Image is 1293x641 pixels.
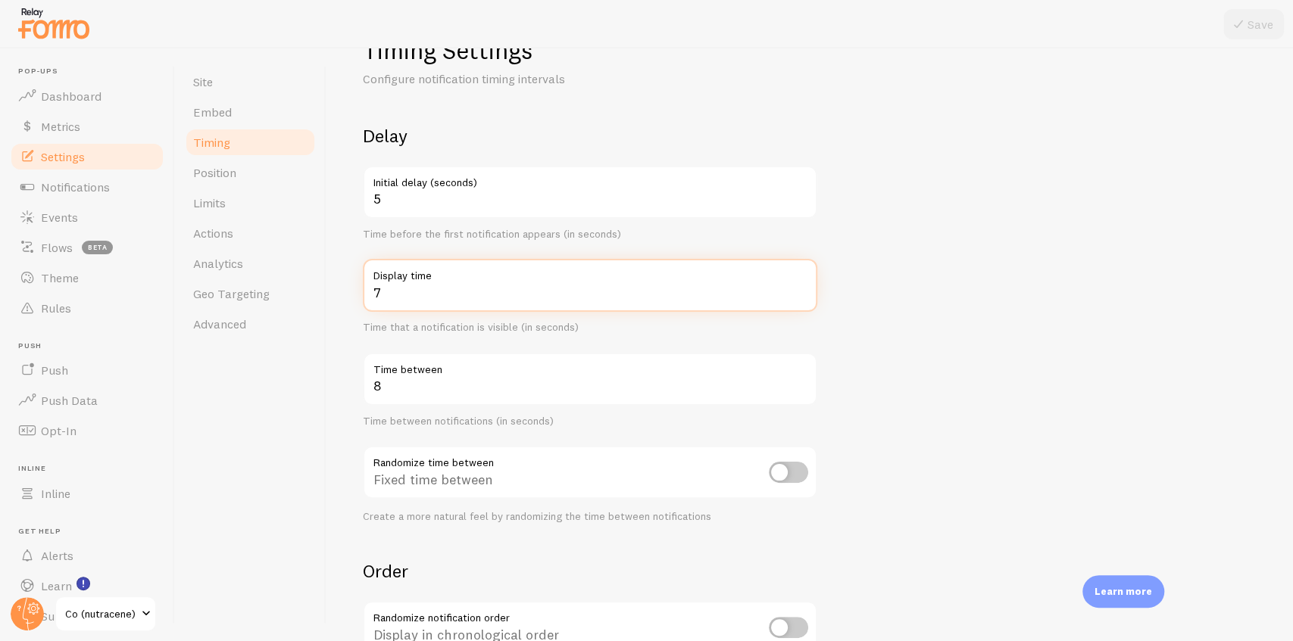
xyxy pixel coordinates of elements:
[184,218,317,248] a: Actions
[9,81,165,111] a: Dashboard
[9,355,165,385] a: Push
[41,149,85,164] span: Settings
[363,228,817,241] div: Time before the first notification appears (in seconds)
[363,415,817,428] div: Time between notifications (in seconds)
[18,464,165,474] span: Inline
[18,67,165,76] span: Pop-ups
[65,605,137,623] span: Co (nutracene)
[9,202,165,232] a: Events
[41,89,102,104] span: Dashboard
[193,74,213,89] span: Site
[363,259,817,285] label: Display time
[9,540,165,571] a: Alerts
[193,104,232,120] span: Embed
[41,240,73,255] span: Flows
[184,157,317,188] a: Position
[184,278,317,309] a: Geo Targeting
[55,596,157,632] a: Co (nutracene)
[9,415,165,446] a: Opt-In
[363,446,817,501] div: Fixed time between
[184,67,317,97] a: Site
[184,97,317,127] a: Embed
[9,478,165,509] a: Inline
[363,321,817,335] div: Time that a notification is visible (in seconds)
[184,248,317,278] a: Analytics
[41,179,110,194] span: Notifications
[41,548,73,563] span: Alerts
[9,263,165,293] a: Theme
[77,577,90,590] svg: <p>Watch New Feature Tutorials!</p>
[193,286,270,301] span: Geo Targeting
[193,135,230,150] span: Timing
[9,571,165,601] a: Learn
[363,510,817,524] div: Create a more natural feel by randomizing the time between notifications
[82,241,113,254] span: beta
[41,363,68,378] span: Push
[16,4,92,42] img: fomo-relay-logo-orange.svg
[18,527,165,537] span: Get Help
[1095,584,1152,599] p: Learn more
[9,172,165,202] a: Notifications
[363,70,726,88] p: Configure notification timing intervals
[363,559,817,583] h2: Order
[184,127,317,157] a: Timing
[41,210,78,225] span: Events
[9,142,165,172] a: Settings
[41,578,72,593] span: Learn
[9,232,165,263] a: Flows beta
[41,486,70,501] span: Inline
[193,165,236,180] span: Position
[363,166,817,191] label: Initial delay (seconds)
[9,293,165,323] a: Rules
[41,119,80,134] span: Metrics
[184,188,317,218] a: Limits
[9,111,165,142] a: Metrics
[363,124,817,148] h2: Delay
[193,195,226,210] span: Limits
[363,353,817,378] label: Time between
[1082,575,1164,608] div: Learn more
[184,309,317,339] a: Advanced
[18,341,165,351] span: Push
[193,256,243,271] span: Analytics
[9,385,165,415] a: Push Data
[41,300,71,316] span: Rules
[363,35,817,66] h1: Timing Settings
[41,393,98,408] span: Push Data
[41,423,77,438] span: Opt-In
[41,270,79,285] span: Theme
[193,316,246,331] span: Advanced
[193,226,233,241] span: Actions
